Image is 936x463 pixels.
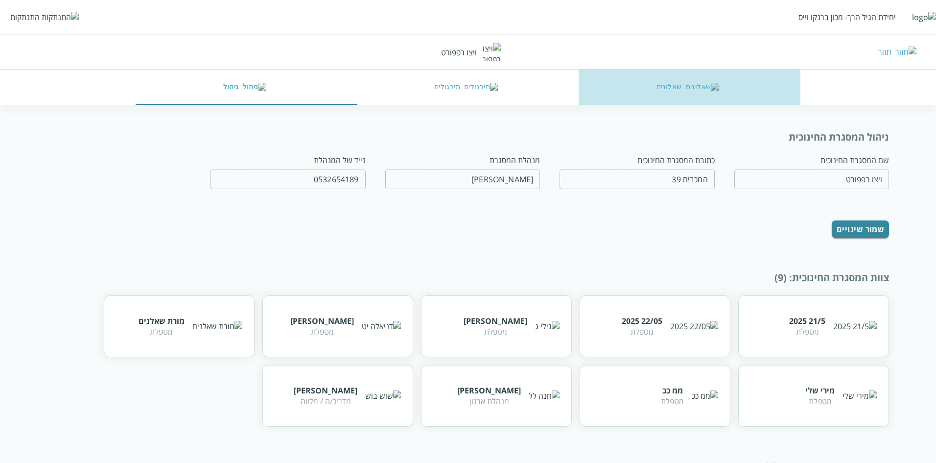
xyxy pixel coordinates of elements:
div: מנהלת ארגון [457,396,521,407]
div: מנהלת המסגרת [385,155,540,166]
div: צוות המסגרת החינוכית : (9) [47,271,889,284]
img: תירגולים [464,83,498,92]
img: שוש בוש [365,390,401,401]
div: מטפלת [622,326,662,337]
div: 22/05 2025 [622,316,662,326]
div: מדריכ/ה / מלווה [294,396,357,407]
div: ניהול המסגרת החינוכית [47,130,889,144]
div: חזור [878,47,891,57]
img: התנתקות [42,12,79,23]
div: מירי שלי [805,385,835,396]
div: שם המסגרת החינוכית [734,155,889,166]
div: מטפלת [661,396,684,407]
div: מטפלת [139,326,185,337]
img: ניהול [243,83,266,92]
img: דניאלה יט [362,321,401,332]
input: כתובת המסגרת החינוכית [560,170,715,189]
div: נייד של המנהלת [211,155,366,166]
div: [PERSON_NAME] [464,316,527,326]
div: מטפלת [789,326,825,337]
div: התנתקות [10,12,40,23]
div: יחידת הגיל הרך- מכון ברנקו וייס [798,12,896,23]
img: מירי שלי [842,390,877,401]
div: ממ ככ [661,385,684,396]
div: [PERSON_NAME] [294,385,357,396]
button: ניהול [136,70,357,105]
input: שם המסגרת החינוכית [734,170,889,189]
img: חזור [895,47,916,57]
img: logo [912,12,936,23]
img: ממ ככ [692,390,718,401]
div: 21/5 2025 [789,316,825,326]
button: שמור שינויים [832,220,889,238]
img: מורת שאלנים [192,321,242,332]
img: גילי ג [535,321,560,332]
div: מטפלת [290,326,354,337]
div: מורת שאלנים [139,316,185,326]
input: נייד של המנהלת [211,170,366,189]
div: מטפלת [805,396,835,407]
button: תירגולים [357,70,579,105]
div: [PERSON_NAME] [457,385,521,396]
div: [PERSON_NAME] [290,316,354,326]
div: כתובת המסגרת החינוכית [560,155,715,166]
div: מטפלת [464,326,527,337]
img: חנה לל [529,390,560,401]
input: מנהלת המסגרת [385,170,540,189]
img: 22/05 2025 [670,321,718,332]
img: שאלונים [686,83,719,92]
button: שאלונים [579,70,800,105]
img: 21/5 2025 [833,321,877,332]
